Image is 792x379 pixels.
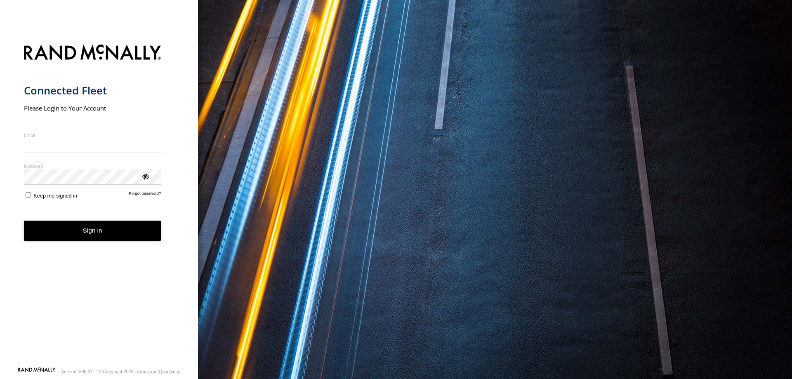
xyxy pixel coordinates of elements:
[26,192,31,198] input: Keep me signed in
[24,163,161,169] label: Password
[141,172,149,180] div: ViewPassword
[24,132,161,138] label: Email
[24,84,161,97] h1: Connected Fleet
[61,369,93,374] div: Version: 308.01
[129,191,161,199] a: Forgot password?
[24,40,174,367] form: main
[137,369,180,374] a: Terms and Conditions
[24,221,161,241] button: Sign in
[24,104,161,112] h2: Please Login to Your Account
[18,367,56,376] a: Visit our Website
[24,43,161,64] img: Rand McNally
[98,369,180,374] div: © Copyright 2025 -
[33,193,77,199] span: Keep me signed in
